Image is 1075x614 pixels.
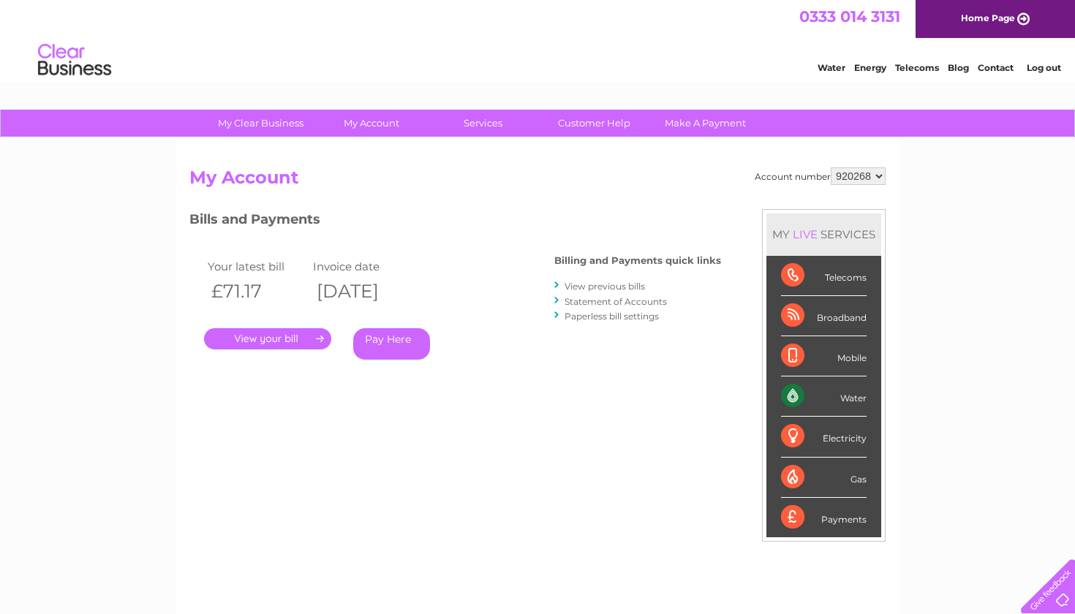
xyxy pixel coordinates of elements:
th: £71.17 [204,276,309,306]
div: Gas [781,458,867,498]
a: Telecoms [895,62,939,73]
div: LIVE [790,227,821,241]
a: Services [423,110,543,137]
h4: Billing and Payments quick links [554,255,721,266]
td: Invoice date [309,257,415,276]
h3: Bills and Payments [189,209,721,235]
a: Contact [978,62,1014,73]
div: Payments [781,498,867,537]
a: Customer Help [534,110,655,137]
a: View previous bills [565,281,645,292]
a: Paperless bill settings [565,311,659,322]
div: Clear Business is a trading name of Verastar Limited (registered in [GEOGRAPHIC_DATA] No. 3667643... [193,8,884,71]
a: My Account [312,110,432,137]
a: My Clear Business [200,110,321,137]
a: 0333 014 3131 [799,7,900,26]
td: Your latest bill [204,257,309,276]
a: Water [818,62,845,73]
div: Mobile [781,336,867,376]
div: Water [781,376,867,417]
a: Blog [948,62,969,73]
a: Statement of Accounts [565,296,667,307]
a: Log out [1027,62,1061,73]
a: Energy [854,62,886,73]
a: Make A Payment [645,110,766,137]
div: MY SERVICES [766,213,881,255]
div: Account number [755,167,886,185]
a: Pay Here [353,328,430,360]
th: [DATE] [309,276,415,306]
img: logo.png [37,38,112,83]
div: Telecoms [781,256,867,296]
a: . [204,328,331,349]
div: Broadband [781,296,867,336]
div: Electricity [781,417,867,457]
h2: My Account [189,167,886,195]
